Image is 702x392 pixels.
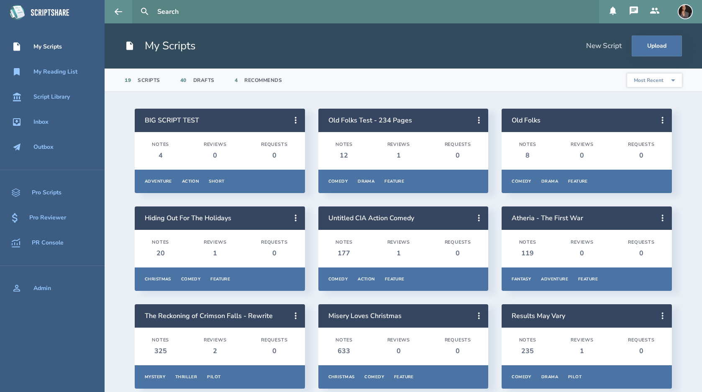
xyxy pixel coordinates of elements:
div: 235 [519,346,536,356]
div: Drama [541,178,558,184]
div: Pro Reviewer [29,214,66,221]
div: 0 [628,151,654,160]
div: Inbox [33,119,49,125]
div: Notes [519,142,536,148]
div: Reviews [387,239,410,245]
div: 1 [204,249,227,258]
div: 633 [336,346,353,356]
div: 177 [336,249,353,258]
img: user_1604966854-crop.jpg [678,4,693,19]
div: Script Library [33,94,70,100]
a: BIG SCRIPT TEST [145,116,199,125]
div: Requests [628,142,654,148]
div: Comedy [328,178,348,184]
div: Drama [541,374,558,380]
div: Requests [445,142,471,148]
div: 1 [387,151,410,160]
div: 0 [445,249,471,258]
a: Old Folks Test - 234 Pages [328,116,412,125]
div: 0 [261,346,287,356]
div: Feature [385,276,405,282]
div: Notes [152,337,169,343]
div: New Script [586,41,622,51]
div: Action [358,276,375,282]
div: 0 [571,249,594,258]
div: 0 [204,151,227,160]
div: Requests [261,239,287,245]
a: The Reckoning of Crimson Falls - Rewrite [145,311,273,321]
div: 0 [261,151,287,160]
div: Requests [261,337,287,343]
div: Feature [568,178,588,184]
div: Scripts [138,77,160,84]
div: Drama [358,178,374,184]
div: Mystery [145,374,165,380]
div: Reviews [571,142,594,148]
div: My Reading List [33,69,77,75]
div: Fantasy [512,276,531,282]
div: Admin [33,285,51,292]
div: Pilot [207,374,220,380]
div: Reviews [571,239,594,245]
div: 40 [180,77,187,84]
a: Misery Loves Christmas [328,311,402,321]
div: Feature [578,276,598,282]
div: Reviews [204,142,227,148]
div: 2 [204,346,227,356]
div: 8 [519,151,536,160]
div: Adventure [145,178,172,184]
div: Feature [394,374,414,380]
h1: My Scripts [125,38,196,53]
button: Upload [632,36,682,56]
div: Feature [384,178,404,184]
div: 0 [628,249,654,258]
a: Old Folks [512,116,541,125]
div: Christmas [328,374,355,380]
div: Notes [519,337,536,343]
div: Pro Scripts [32,189,61,196]
a: Hiding Out For The Holidays [145,214,231,223]
div: 0 [628,346,654,356]
div: Outbox [33,144,54,150]
a: Atheria - The First War [512,214,583,223]
div: 4 [235,77,238,84]
div: 19 [125,77,131,84]
a: Untitled CIA Action Comedy [328,214,414,223]
div: Requests [628,337,654,343]
div: Adventure [541,276,568,282]
div: Requests [445,239,471,245]
div: Thriller [175,374,197,380]
div: 0 [261,249,287,258]
div: Notes [336,239,353,245]
div: Action [182,178,199,184]
div: Drafts [193,77,215,84]
div: Reviews [204,239,227,245]
div: 12 [336,151,353,160]
div: Requests [445,337,471,343]
div: 119 [519,249,536,258]
div: Pilot [568,374,582,380]
div: Reviews [387,337,410,343]
div: Comedy [512,374,531,380]
div: 20 [152,249,169,258]
div: 1 [387,249,410,258]
div: Reviews [571,337,594,343]
div: Notes [519,239,536,245]
div: Comedy [364,374,384,380]
div: Feature [210,276,230,282]
a: Results May Vary [512,311,565,321]
div: Short [209,178,224,184]
div: Reviews [387,142,410,148]
div: 0 [571,151,594,160]
div: PR Console [32,239,64,246]
div: 325 [152,346,169,356]
div: Christmas [145,276,171,282]
div: 0 [445,346,471,356]
div: Requests [261,142,287,148]
div: Requests [628,239,654,245]
div: Comedy [181,276,201,282]
div: 0 [445,151,471,160]
div: Notes [336,142,353,148]
div: Reviews [204,337,227,343]
div: Comedy [512,178,531,184]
